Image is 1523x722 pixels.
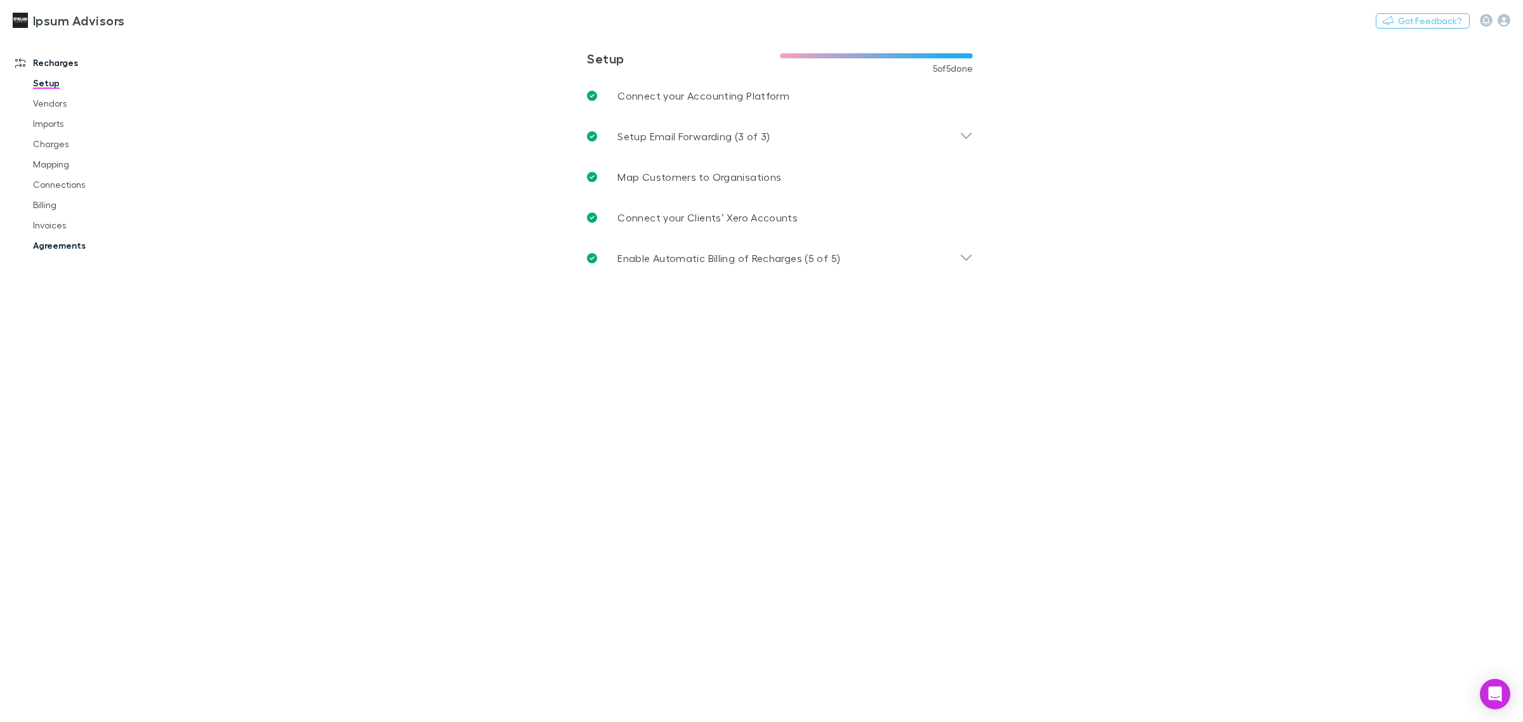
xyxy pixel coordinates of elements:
div: Open Intercom Messenger [1480,679,1510,709]
a: Connect your Accounting Platform [577,75,983,116]
h3: Setup [587,51,780,66]
a: Connect your Clients’ Xero Accounts [577,197,983,238]
a: Setup [20,73,179,93]
a: Invoices [20,215,179,235]
div: Setup Email Forwarding (3 of 3) [577,116,983,157]
a: Imports [20,114,179,134]
h3: Ipsum Advisors [33,13,124,28]
a: Recharges [3,53,179,73]
p: Setup Email Forwarding (3 of 3) [617,129,770,144]
a: Billing [20,195,179,215]
img: Ipsum Advisors's Logo [13,13,28,28]
button: Got Feedback? [1376,13,1470,29]
p: Enable Automatic Billing of Recharges (5 of 5) [617,251,840,266]
a: Connections [20,174,179,195]
a: Mapping [20,154,179,174]
a: Agreements [20,235,179,256]
p: Connect your Accounting Platform [617,88,789,103]
span: 5 of 5 done [933,63,973,74]
a: Map Customers to Organisations [577,157,983,197]
p: Connect your Clients’ Xero Accounts [617,210,798,225]
div: Enable Automatic Billing of Recharges (5 of 5) [577,238,983,279]
p: Map Customers to Organisations [617,169,781,185]
a: Vendors [20,93,179,114]
a: Charges [20,134,179,154]
a: Ipsum Advisors [5,5,132,36]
